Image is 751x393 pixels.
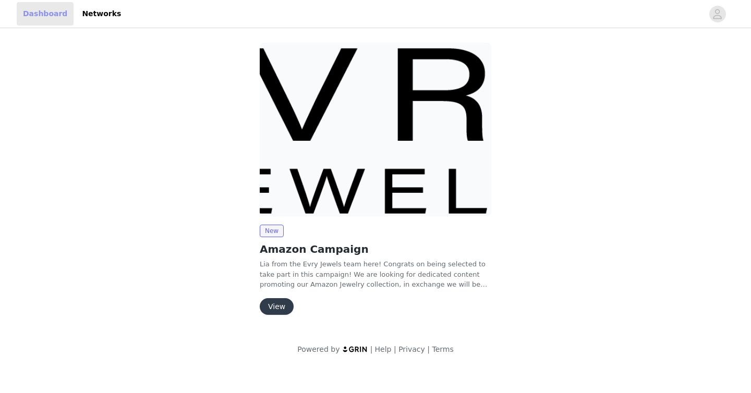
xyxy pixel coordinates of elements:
[427,345,430,353] span: |
[394,345,396,353] span: |
[260,241,491,257] h2: Amazon Campaign
[260,225,284,237] span: New
[260,298,294,315] button: View
[712,6,722,22] div: avatar
[17,2,74,26] a: Dashboard
[370,345,373,353] span: |
[260,303,294,311] a: View
[76,2,127,26] a: Networks
[260,43,491,216] img: Evry Jewels
[375,345,392,353] a: Help
[297,345,340,353] span: Powered by
[398,345,425,353] a: Privacy
[432,345,453,353] a: Terms
[260,259,491,290] p: Lia from the Evry Jewels team here! Congrats on being selected to take part in this campaign! We ...
[342,346,368,352] img: logo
